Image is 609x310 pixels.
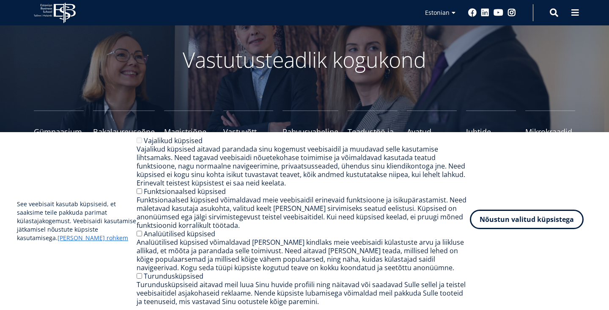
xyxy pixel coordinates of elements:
a: Rahvusvaheline kogemus [283,111,338,144]
a: Vastuvõtt ülikooli [223,111,273,144]
p: See veebisait kasutab küpsiseid, et saaksime teile pakkuda parimat külastajakogemust. Veebisaidi ... [17,200,137,242]
span: Juhtide koolitus [466,127,516,144]
button: Nõustun valitud küpsistega [470,210,584,229]
a: Magistriõpe [164,111,214,144]
span: Vastuvõtt ülikooli [223,127,273,144]
a: Youtube [494,8,503,17]
a: Instagram [507,8,516,17]
a: Gümnaasium [34,111,84,144]
label: Vajalikud küpsised [144,136,203,145]
span: Bakalaureuseõpe [93,127,155,136]
a: Bakalaureuseõpe [93,111,155,144]
a: Facebook [468,8,477,17]
a: Linkedin [481,8,489,17]
div: Vajalikud küpsised aitavad parandada sinu kogemust veebisaidil ja muudavad selle kasutamise lihts... [137,145,470,187]
span: Rahvusvaheline kogemus [283,127,338,144]
a: Teadustöö ja doktoriõpe [348,111,398,144]
a: Juhtide koolitus [466,111,516,144]
div: Turundusküpsiseid aitavad meil luua Sinu huvide profiili ning näitavad või saadavad Sulle sellel ... [137,280,470,306]
label: Funktsionaalsed küpsised [144,187,226,196]
div: Funktsionaalsed küpsised võimaldavad meie veebisaidil erinevaid funktsioone ja isikupärastamist. ... [137,196,470,230]
span: Magistriõpe [164,127,214,136]
span: Gümnaasium [34,127,84,136]
p: Vastutusteadlik kogukond [80,47,529,72]
span: Avatud Ülikool [407,127,457,144]
a: [PERSON_NAME] rohkem [58,234,128,242]
span: Teadustöö ja doktoriõpe [348,127,398,144]
a: Mikrokraadid [525,111,575,144]
span: Mikrokraadid [525,127,575,136]
div: Analüütilised küpsised võimaldavad [PERSON_NAME] kindlaks meie veebisaidi külastuste arvu ja liik... [137,238,470,272]
label: Analüütilised küpsised [144,229,215,238]
a: Avatud Ülikool [407,111,457,144]
label: Turundusküpsised [144,271,203,281]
